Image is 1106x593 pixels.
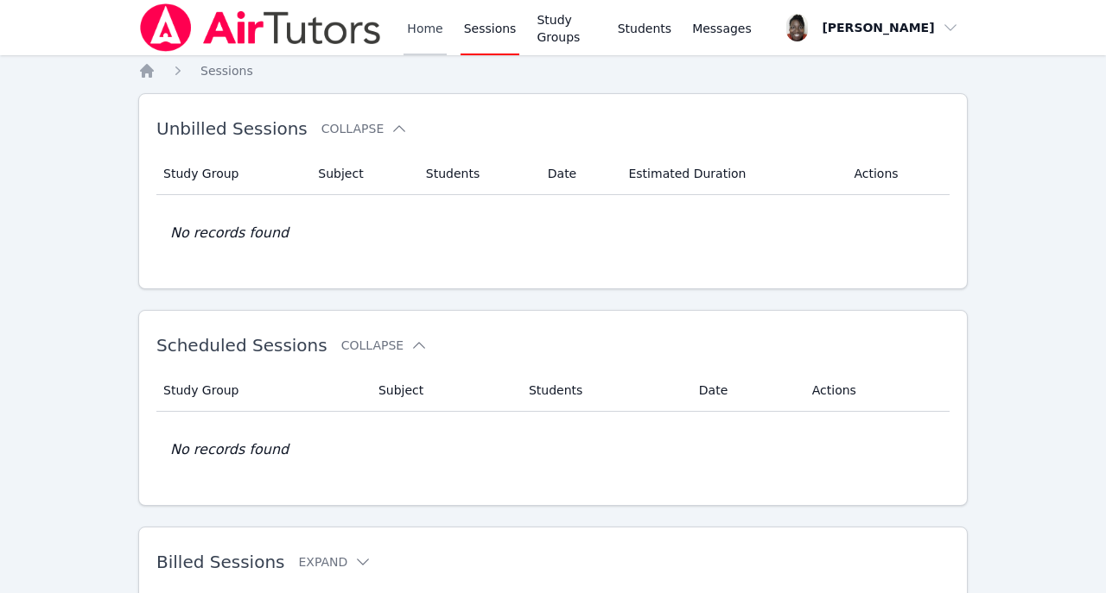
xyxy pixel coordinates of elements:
button: Collapse [341,337,428,354]
th: Students [518,369,689,412]
span: Sessions [200,64,253,78]
span: Billed Sessions [156,552,284,572]
th: Study Group [156,369,368,412]
span: Scheduled Sessions [156,335,327,356]
th: Date [537,153,619,195]
th: Actions [843,153,950,195]
nav: Breadcrumb [138,62,968,79]
th: Study Group [156,153,308,195]
th: Subject [308,153,416,195]
button: Collapse [321,120,408,137]
th: Actions [802,369,950,412]
td: No records found [156,412,950,488]
th: Students [416,153,537,195]
th: Estimated Duration [618,153,843,195]
a: Sessions [200,62,253,79]
th: Subject [368,369,518,412]
span: Unbilled Sessions [156,118,308,139]
th: Date [689,369,802,412]
span: Messages [692,20,752,37]
td: No records found [156,195,950,271]
img: Air Tutors [138,3,383,52]
button: Expand [298,553,372,571]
